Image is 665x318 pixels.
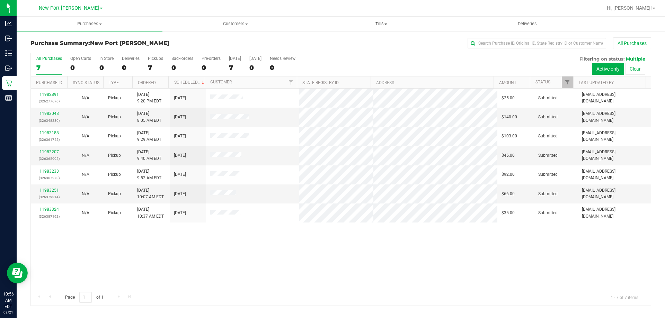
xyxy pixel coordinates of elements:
input: Search Purchase ID, Original ID, State Registry ID or Customer Name... [468,38,606,48]
a: Type [109,80,119,85]
button: Active only [592,63,624,75]
div: In Store [99,56,114,61]
span: Page of 1 [59,292,109,303]
span: [DATE] 9:29 AM EDT [137,130,161,143]
span: Submitted [538,95,558,101]
span: Pickup [108,152,121,159]
a: Deliveries [454,17,600,31]
button: Clear [625,63,645,75]
div: 7 [36,64,62,72]
span: [DATE] [174,114,186,120]
span: [DATE] [174,152,186,159]
div: 0 [270,64,295,72]
span: [EMAIL_ADDRESS][DOMAIN_NAME] [582,187,647,200]
span: $140.00 [502,114,517,120]
span: $92.00 [502,171,515,178]
button: N/A [82,191,89,197]
span: $25.00 [502,95,515,101]
span: Pickup [108,191,121,197]
a: Purchases [17,17,162,31]
span: [DATE] 9:52 AM EDT [137,168,161,181]
span: $66.00 [502,191,515,197]
span: Not Applicable [82,210,89,215]
p: 09/21 [3,310,14,315]
div: Needs Review [270,56,295,61]
div: 0 [202,64,221,72]
p: 10:56 AM EDT [3,291,14,310]
a: Filter [285,76,297,88]
a: 11983251 [39,188,59,193]
inline-svg: Retail [5,80,12,87]
span: Pickup [108,171,121,178]
span: Submitted [538,191,558,197]
span: $35.00 [502,210,515,216]
div: Deliveries [122,56,140,61]
a: Tills [308,17,454,31]
span: Not Applicable [82,115,89,119]
a: Amount [499,80,516,85]
p: (326367273) [35,175,63,181]
button: N/A [82,133,89,139]
p: (326361752) [35,136,63,143]
span: Pickup [108,210,121,216]
span: [EMAIL_ADDRESS][DOMAIN_NAME] [582,206,647,219]
span: Customers [163,21,308,27]
div: All Purchases [36,56,62,61]
span: [EMAIL_ADDRESS][DOMAIN_NAME] [582,168,647,181]
p: (326387192) [35,213,63,220]
span: Multiple [626,56,645,62]
p: (326277676) [35,98,63,105]
span: [DATE] 8:05 AM EDT [137,110,161,124]
span: [DATE] 9:20 PM EDT [137,91,161,105]
a: Scheduled [174,80,206,85]
inline-svg: Reports [5,94,12,101]
h3: Purchase Summary: [30,40,237,46]
th: Address [371,76,494,89]
div: [DATE] [229,56,241,61]
span: Pickup [108,114,121,120]
p: (326379314) [35,194,63,200]
a: 11983324 [39,207,59,212]
span: [DATE] [174,95,186,101]
button: N/A [82,114,89,120]
a: Customer [210,80,232,84]
span: Purchases [17,21,162,27]
span: Submitted [538,210,558,216]
div: 0 [171,64,193,72]
span: [DATE] [174,133,186,139]
button: N/A [82,210,89,216]
span: Pickup [108,133,121,139]
span: [EMAIL_ADDRESS][DOMAIN_NAME] [582,91,647,105]
a: 11983207 [39,149,59,154]
div: 0 [122,64,140,72]
span: $45.00 [502,152,515,159]
div: 7 [148,64,163,72]
inline-svg: Outbound [5,65,12,72]
span: [DATE] 9:40 AM EDT [137,149,161,162]
span: $103.00 [502,133,517,139]
iframe: Resource center [7,263,28,283]
a: State Registry ID [302,80,339,85]
span: Submitted [538,133,558,139]
span: Submitted [538,152,558,159]
a: Filter [562,76,573,88]
div: Back-orders [171,56,193,61]
span: Hi, [PERSON_NAME]! [607,5,652,11]
a: 11983233 [39,169,59,174]
span: Not Applicable [82,191,89,196]
input: 1 [79,292,92,303]
inline-svg: Inventory [5,50,12,57]
p: (326348230) [35,117,63,124]
div: [DATE] [249,56,261,61]
span: 1 - 7 of 7 items [605,292,644,302]
div: 7 [229,64,241,72]
a: Status [535,80,550,84]
span: Tills [309,21,454,27]
div: PickUps [148,56,163,61]
div: Open Carts [70,56,91,61]
span: Not Applicable [82,96,89,100]
button: N/A [82,95,89,101]
span: Pickup [108,95,121,101]
span: [DATE] 10:07 AM EDT [137,187,164,200]
a: Ordered [138,80,156,85]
